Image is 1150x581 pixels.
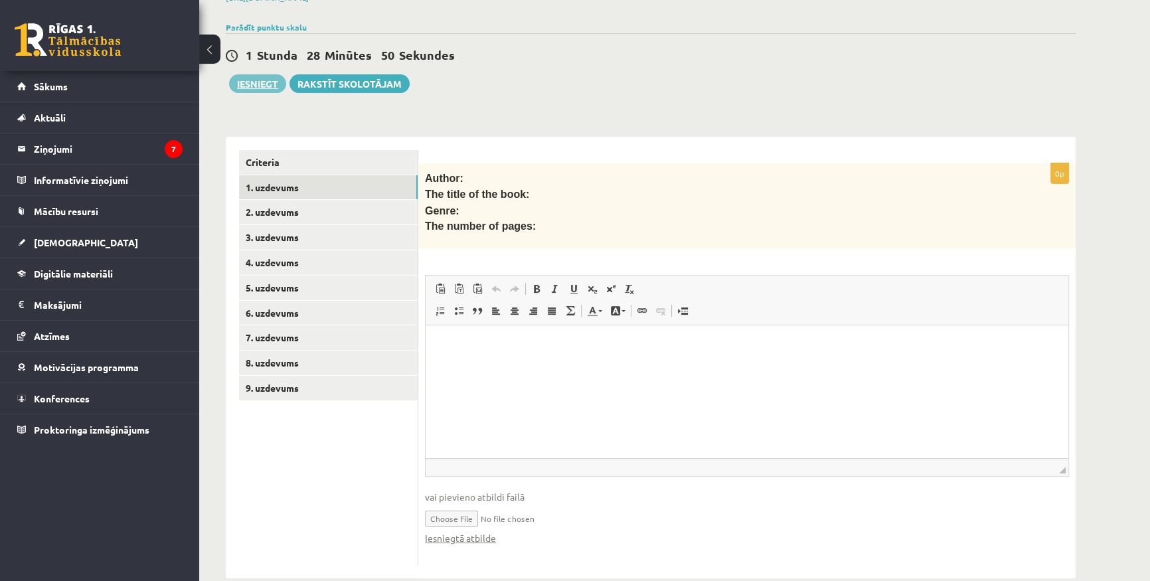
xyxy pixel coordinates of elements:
a: Rakstīt skolotājam [289,74,410,93]
iframe: Rich Text Editor, wiswyg-editor-user-answer-47433804399660 [426,325,1068,458]
a: Ziņojumi7 [17,133,183,164]
a: 1. uzdevums [239,175,418,200]
a: Undo (Ctrl+Z) [487,280,505,297]
a: Aktuāli [17,102,183,133]
a: Redo (Ctrl+Y) [505,280,524,297]
a: Motivācijas programma [17,352,183,382]
a: 3. uzdevums [239,225,418,250]
a: Digitālie materiāli [17,258,183,289]
span: The title of the book: [425,189,529,200]
i: 7 [165,140,183,158]
span: Genre: [425,205,459,216]
a: Insert/Remove Bulleted List [450,302,468,319]
a: Paste from Word [468,280,487,297]
a: 5. uzdevums [239,276,418,300]
legend: Maksājumi [34,290,183,320]
span: Mācību resursi [34,205,98,217]
a: Sākums [17,71,183,102]
legend: Ziņojumi [34,133,183,164]
a: Link (Ctrl+K) [633,302,651,319]
p: 0p [1050,163,1069,184]
span: Drag to resize [1059,467,1066,473]
a: Background Colour [606,302,629,319]
a: [DEMOGRAPHIC_DATA] [17,227,183,258]
a: 6. uzdevums [239,301,418,325]
a: Parādīt punktu skalu [226,22,307,33]
span: Sekundes [399,47,455,62]
a: Paste (Ctrl+V) [431,280,450,297]
span: The number of pages: [425,220,536,232]
a: Atzīmes [17,321,183,351]
span: 1 [246,47,252,62]
a: Align Right [524,302,542,319]
a: Criteria [239,150,418,175]
span: 28 [307,47,320,62]
a: Iesniegtā atbilde [425,531,496,545]
a: Block Quote [468,302,487,319]
span: Motivācijas programma [34,361,139,373]
legend: Informatīvie ziņojumi [34,165,183,195]
a: Rīgas 1. Tālmācības vidusskola [15,23,121,56]
a: 7. uzdevums [239,325,418,350]
span: Sākums [34,80,68,92]
a: Justify [542,302,561,319]
a: Insert/Remove Numbered List [431,302,450,319]
a: Maksājumi [17,290,183,320]
a: Konferences [17,383,183,414]
span: Konferences [34,392,90,404]
a: 4. uzdevums [239,250,418,275]
span: vai pievieno atbildi failā [425,490,1069,504]
span: Aktuāli [34,112,66,124]
span: Minūtes [325,47,372,62]
a: 8. uzdevums [239,351,418,375]
span: Proktoringa izmēģinājums [34,424,149,436]
a: Insert Page Break for Printing [673,302,692,319]
a: Math [561,302,580,319]
span: Digitālie materiāli [34,268,113,280]
a: Bold (Ctrl+B) [527,280,546,297]
a: Unlink [651,302,670,319]
a: 2. uzdevums [239,200,418,224]
a: 9. uzdevums [239,376,418,400]
span: Atzīmes [34,330,70,342]
a: Paste as plain text (Ctrl+Shift+V) [450,280,468,297]
a: Superscript [602,280,620,297]
a: Remove Format [620,280,639,297]
span: [DEMOGRAPHIC_DATA] [34,236,138,248]
a: Mācību resursi [17,196,183,226]
a: Align Left [487,302,505,319]
a: Text Colour [583,302,606,319]
a: Subscript [583,280,602,297]
span: Author: [425,173,463,184]
span: 50 [381,47,394,62]
button: Iesniegt [229,74,286,93]
span: Stunda [257,47,297,62]
a: Italic (Ctrl+I) [546,280,564,297]
a: Centre [505,302,524,319]
a: Proktoringa izmēģinājums [17,414,183,445]
a: Informatīvie ziņojumi [17,165,183,195]
a: Underline (Ctrl+U) [564,280,583,297]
